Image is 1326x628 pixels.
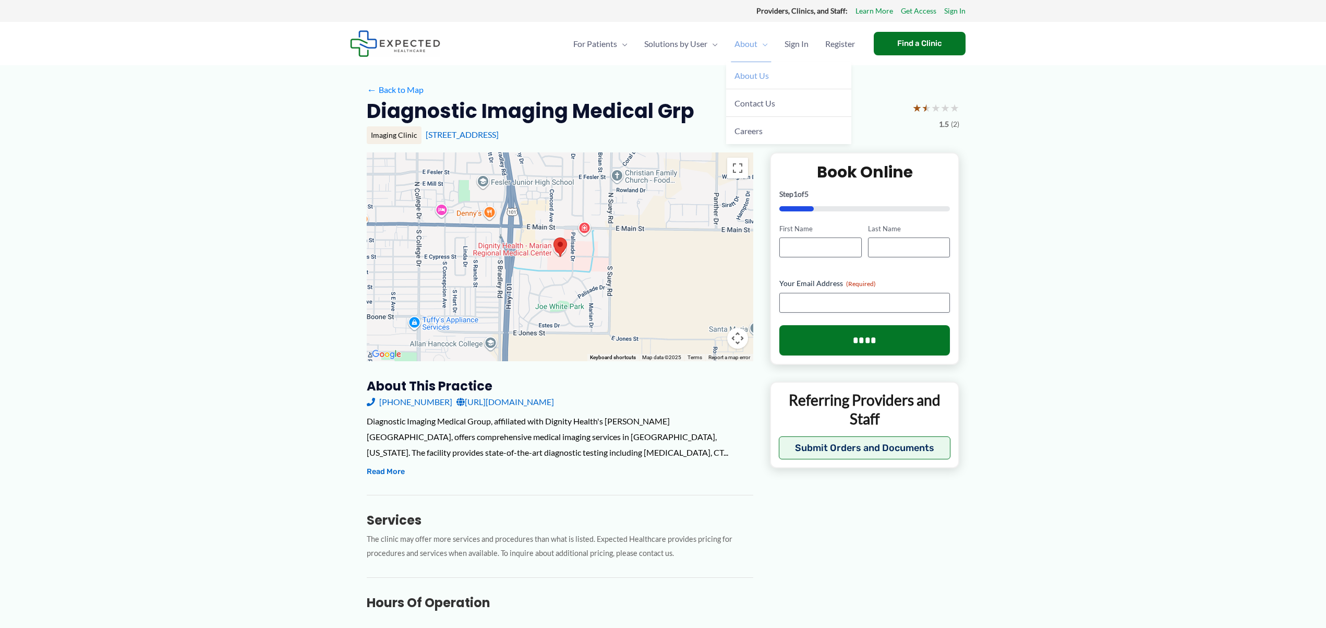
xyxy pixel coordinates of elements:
p: The clinic may offer more services and procedures than what is listed. Expected Healthcare provid... [367,532,753,561]
a: [STREET_ADDRESS] [426,129,499,139]
label: Your Email Address [779,278,950,289]
span: ★ [941,98,950,117]
button: Read More [367,466,405,478]
span: Menu Toggle [707,26,718,62]
a: Get Access [901,4,936,18]
span: About [734,26,757,62]
span: Map data ©2025 [642,354,681,360]
a: [URL][DOMAIN_NAME] [456,394,554,410]
button: Keyboard shortcuts [590,354,636,361]
a: Find a Clinic [874,32,966,55]
span: Careers [734,126,763,136]
a: Register [817,26,863,62]
img: Google [369,348,404,361]
div: Imaging Clinic [367,126,421,144]
span: 5 [804,189,809,198]
a: [PHONE_NUMBER] [367,394,452,410]
h3: Services [367,512,753,528]
span: ← [367,85,377,94]
span: (2) [951,117,959,131]
label: First Name [779,224,861,234]
span: (Required) [846,280,876,288]
p: Step of [779,191,950,198]
span: Register [825,26,855,62]
a: Report a map error [708,354,750,360]
a: AboutMenu Toggle [726,26,776,62]
span: Contact Us [734,98,775,108]
a: Sign In [776,26,817,62]
img: Expected Healthcare Logo - side, dark font, small [350,30,440,57]
a: Learn More [855,4,893,18]
button: Submit Orders and Documents [779,436,950,459]
div: Diagnostic Imaging Medical Group, affiliated with Dignity Health's [PERSON_NAME][GEOGRAPHIC_DATA]... [367,413,753,460]
span: Sign In [785,26,809,62]
button: Toggle fullscreen view [727,158,748,179]
a: For PatientsMenu Toggle [565,26,636,62]
span: Solutions by User [644,26,707,62]
span: ★ [931,98,941,117]
a: About Us [726,62,851,90]
a: Careers [726,117,851,144]
span: ★ [912,98,922,117]
span: 1.5 [939,117,949,131]
h2: Book Online [779,162,950,182]
h3: About this practice [367,378,753,394]
a: ←Back to Map [367,82,424,98]
label: Last Name [868,224,950,234]
span: About Us [734,70,769,80]
a: Solutions by UserMenu Toggle [636,26,726,62]
button: Map camera controls [727,328,748,349]
span: Menu Toggle [617,26,628,62]
span: Menu Toggle [757,26,768,62]
a: Open this area in Google Maps (opens a new window) [369,348,404,361]
span: ★ [922,98,931,117]
nav: Primary Site Navigation [565,26,863,62]
span: ★ [950,98,959,117]
span: 1 [793,189,798,198]
h2: Diagnostic Imaging Medical Grp [367,98,694,124]
strong: Providers, Clinics, and Staff: [756,6,848,15]
a: Contact Us [726,89,851,117]
a: Terms (opens in new tab) [688,354,702,360]
a: Sign In [944,4,966,18]
p: Referring Providers and Staff [779,390,950,429]
span: For Patients [573,26,617,62]
h3: Hours of Operation [367,595,753,611]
